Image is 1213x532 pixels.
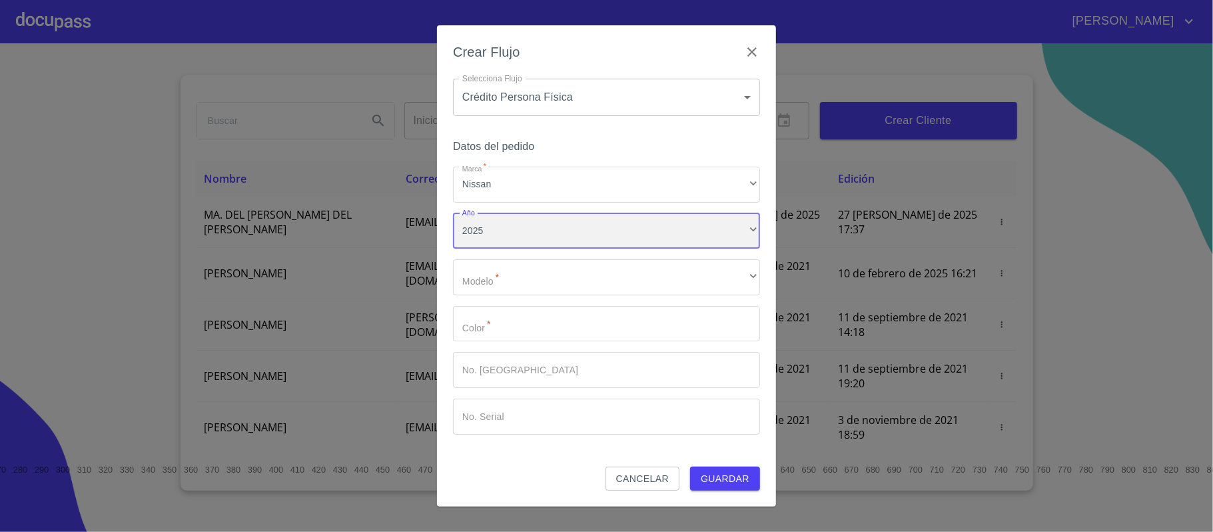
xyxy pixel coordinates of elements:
[453,137,760,156] h6: Datos del pedido
[453,167,760,203] div: Nissan
[616,471,669,487] span: Cancelar
[453,41,520,63] h6: Crear Flujo
[453,259,760,295] div: ​
[701,471,749,487] span: Guardar
[690,467,760,491] button: Guardar
[606,467,679,491] button: Cancelar
[453,213,760,249] div: 2025
[453,79,760,116] div: Crédito Persona Física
